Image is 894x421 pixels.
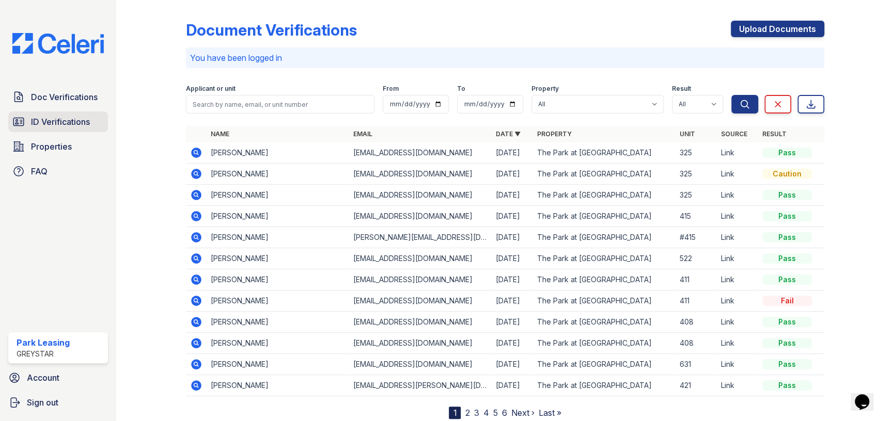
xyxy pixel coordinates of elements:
div: Pass [762,253,812,264]
td: [PERSON_NAME] [207,333,349,354]
div: Park Leasing [17,336,70,349]
td: Link [717,269,758,290]
span: Account [27,371,59,384]
td: The Park at [GEOGRAPHIC_DATA] [533,269,676,290]
td: [EMAIL_ADDRESS][DOMAIN_NAME] [349,333,492,354]
div: Pass [762,190,812,200]
td: [PERSON_NAME] [207,227,349,248]
a: Last » [538,408,561,418]
label: To [457,85,465,93]
td: [EMAIL_ADDRESS][DOMAIN_NAME] [349,354,492,375]
span: FAQ [31,165,48,177]
a: Email [353,130,372,138]
a: 3 [474,408,479,418]
td: The Park at [GEOGRAPHIC_DATA] [533,375,676,396]
td: The Park at [GEOGRAPHIC_DATA] [533,333,676,354]
td: [DATE] [492,312,533,333]
td: [PERSON_NAME] [207,354,349,375]
td: [PERSON_NAME] [207,290,349,312]
td: [PERSON_NAME] [207,164,349,185]
a: Result [762,130,787,138]
td: 408 [676,312,717,333]
td: 411 [676,269,717,290]
td: The Park at [GEOGRAPHIC_DATA] [533,312,676,333]
td: [PERSON_NAME] [207,248,349,269]
td: The Park at [GEOGRAPHIC_DATA] [533,248,676,269]
a: ID Verifications [8,111,108,132]
td: [DATE] [492,206,533,227]
td: [DATE] [492,333,533,354]
td: [EMAIL_ADDRESS][PERSON_NAME][DOMAIN_NAME] [349,375,492,396]
td: [DATE] [492,227,533,248]
label: Applicant or unit [186,85,236,93]
div: Pass [762,232,812,242]
td: The Park at [GEOGRAPHIC_DATA] [533,185,676,206]
td: [EMAIL_ADDRESS][DOMAIN_NAME] [349,290,492,312]
td: #415 [676,227,717,248]
td: [EMAIL_ADDRESS][DOMAIN_NAME] [349,164,492,185]
span: ID Verifications [31,116,90,128]
div: Pass [762,274,812,285]
td: The Park at [GEOGRAPHIC_DATA] [533,227,676,248]
p: You have been logged in [190,52,820,64]
td: Link [717,333,758,354]
td: The Park at [GEOGRAPHIC_DATA] [533,164,676,185]
td: Link [717,142,758,164]
td: [EMAIL_ADDRESS][DOMAIN_NAME] [349,185,492,206]
span: Doc Verifications [31,91,98,103]
span: Sign out [27,396,58,409]
label: From [383,85,399,93]
td: 408 [676,333,717,354]
img: CE_Logo_Blue-a8612792a0a2168367f1c8372b55b34899dd931a85d93a1a3d3e32e68fde9ad4.png [4,33,112,54]
td: 325 [676,142,717,164]
div: Pass [762,211,812,221]
div: Pass [762,317,812,327]
td: 631 [676,354,717,375]
td: Link [717,312,758,333]
div: Pass [762,380,812,391]
a: Date ▼ [496,130,521,138]
td: [EMAIL_ADDRESS][DOMAIN_NAME] [349,312,492,333]
td: Link [717,290,758,312]
a: Upload Documents [731,21,824,37]
a: Property [537,130,572,138]
a: Sign out [4,392,112,413]
div: Pass [762,338,812,348]
td: [PERSON_NAME] [207,185,349,206]
a: Name [211,130,229,138]
input: Search by name, email, or unit number [186,95,374,114]
a: 4 [483,408,489,418]
div: Pass [762,359,812,369]
td: [PERSON_NAME] [207,312,349,333]
td: [DATE] [492,375,533,396]
td: [EMAIL_ADDRESS][DOMAIN_NAME] [349,142,492,164]
td: 522 [676,248,717,269]
td: [DATE] [492,248,533,269]
td: Link [717,164,758,185]
td: [DATE] [492,354,533,375]
td: [EMAIL_ADDRESS][DOMAIN_NAME] [349,269,492,290]
td: The Park at [GEOGRAPHIC_DATA] [533,290,676,312]
td: 325 [676,164,717,185]
td: The Park at [GEOGRAPHIC_DATA] [533,142,676,164]
a: Source [721,130,747,138]
td: 325 [676,185,717,206]
td: Link [717,227,758,248]
td: [PERSON_NAME] [207,375,349,396]
label: Property [531,85,559,93]
td: Link [717,206,758,227]
td: Link [717,185,758,206]
td: [EMAIL_ADDRESS][DOMAIN_NAME] [349,248,492,269]
span: Properties [31,140,72,153]
a: Next › [511,408,534,418]
td: [PERSON_NAME] [207,269,349,290]
label: Result [672,85,691,93]
td: 415 [676,206,717,227]
td: [EMAIL_ADDRESS][DOMAIN_NAME] [349,206,492,227]
a: Unit [680,130,695,138]
td: 421 [676,375,717,396]
div: 1 [449,407,461,419]
td: [DATE] [492,290,533,312]
a: 6 [501,408,507,418]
